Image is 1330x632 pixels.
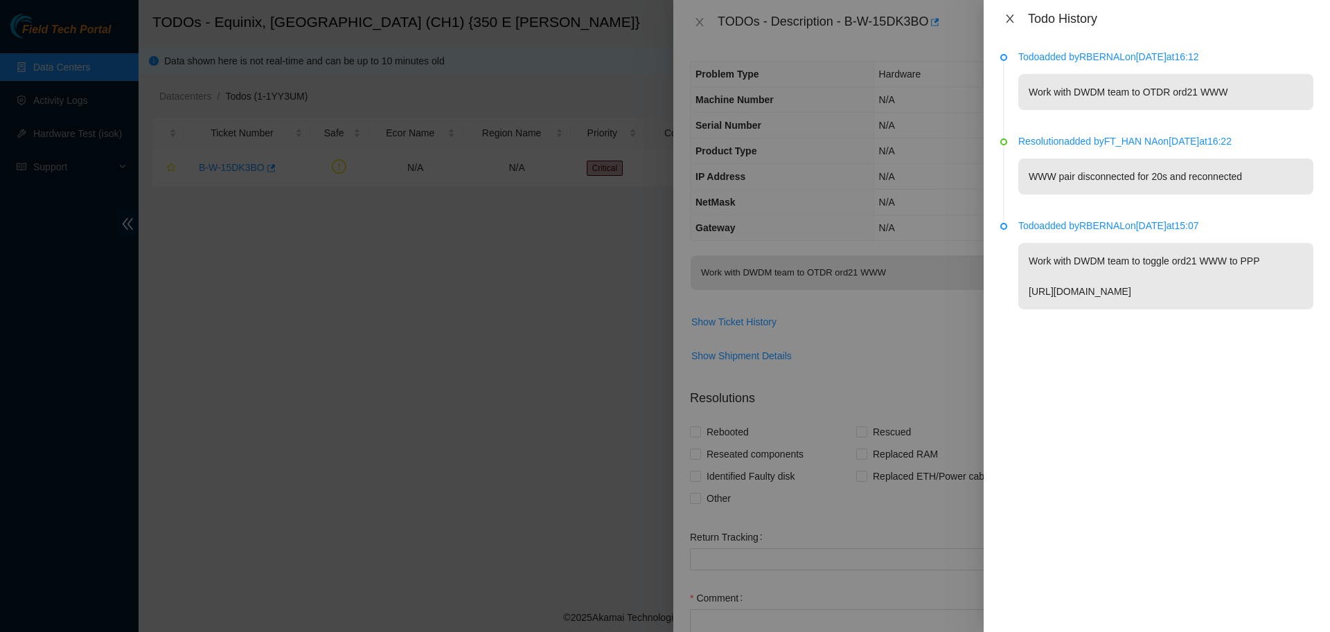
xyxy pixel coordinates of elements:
[1018,134,1313,149] p: Resolution added by FT_HAN NA on [DATE] at 16:22
[1000,12,1020,26] button: Close
[1018,243,1313,309] p: Work with DWDM team to toggle ord21 WWW to PPP [URL][DOMAIN_NAME]
[1018,49,1313,64] p: Todo added by RBERNAL on [DATE] at 16:12
[1018,74,1313,110] p: Work with DWDM team to OTDR ord21 WWW
[1028,11,1313,26] div: Todo History
[1018,159,1313,195] p: WWW pair disconnected for 20s and reconnected
[1004,13,1016,24] span: close
[1018,218,1313,233] p: Todo added by RBERNAL on [DATE] at 15:07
